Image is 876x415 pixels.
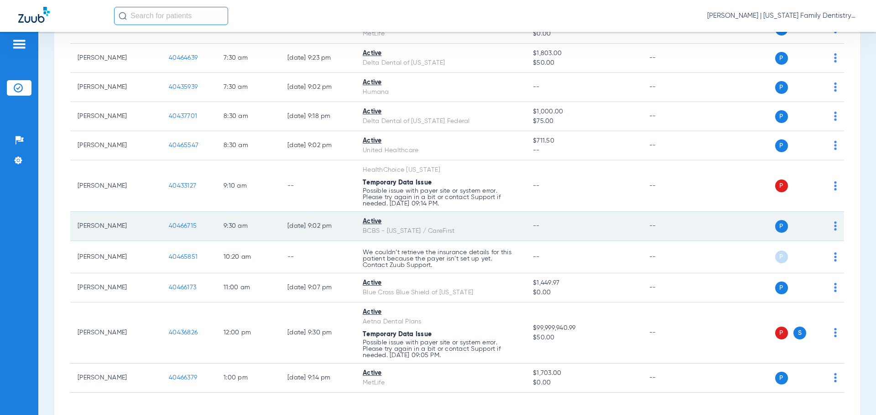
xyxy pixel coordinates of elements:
[642,273,704,302] td: --
[363,307,518,317] div: Active
[363,146,518,155] div: United Healthcare
[533,333,634,343] span: $50.00
[216,364,280,393] td: 1:00 PM
[533,146,634,155] span: --
[70,73,162,102] td: [PERSON_NAME]
[169,84,198,90] span: 40435939
[70,102,162,131] td: [PERSON_NAME]
[70,44,162,73] td: [PERSON_NAME]
[775,327,788,339] span: P
[775,81,788,94] span: P
[533,107,634,117] span: $1,000.00
[363,249,518,268] p: We couldn’t retrieve the insurance details for this patient because the payer isn’t set up yet. C...
[169,223,197,229] span: 40466715
[216,302,280,364] td: 12:00 PM
[280,102,355,131] td: [DATE] 9:18 PM
[834,112,837,121] img: group-dot-blue.svg
[114,7,228,25] input: Search for patients
[793,327,806,339] span: S
[169,113,197,119] span: 40437701
[363,369,518,378] div: Active
[533,288,634,297] span: $0.00
[834,82,837,92] img: group-dot-blue.svg
[775,110,788,123] span: P
[216,241,280,273] td: 10:20 AM
[70,160,162,212] td: [PERSON_NAME]
[533,223,540,229] span: --
[280,302,355,364] td: [DATE] 9:30 PM
[834,283,837,292] img: group-dot-blue.svg
[169,55,198,61] span: 40464639
[363,331,432,338] span: Temporary Data Issue
[642,44,704,73] td: --
[216,102,280,131] td: 8:30 AM
[280,241,355,273] td: --
[363,217,518,226] div: Active
[533,278,634,288] span: $1,449.97
[775,251,788,263] span: P
[70,302,162,364] td: [PERSON_NAME]
[834,141,837,150] img: group-dot-blue.svg
[533,369,634,378] span: $1,703.00
[363,117,518,126] div: Delta Dental of [US_STATE] Federal
[70,131,162,160] td: [PERSON_NAME]
[169,284,196,291] span: 40466173
[363,226,518,236] div: BCBS - [US_STATE] / CareFirst
[280,212,355,241] td: [DATE] 9:02 PM
[834,252,837,261] img: group-dot-blue.svg
[642,212,704,241] td: --
[775,282,788,294] span: P
[363,78,518,87] div: Active
[363,107,518,117] div: Active
[363,29,518,39] div: MetLife
[363,188,518,207] p: Possible issue with payer site or system error. Please try again in a bit or contact Support if n...
[834,221,837,231] img: group-dot-blue.svg
[363,136,518,146] div: Active
[363,339,518,359] p: Possible issue with payer site or system error. Please try again in a bit or contact Support if n...
[830,371,876,415] div: Chat Widget
[169,142,198,149] span: 40465547
[216,273,280,302] td: 11:00 AM
[775,139,788,152] span: P
[363,378,518,388] div: MetLife
[533,378,634,388] span: $0.00
[216,44,280,73] td: 7:30 AM
[119,12,127,20] img: Search Icon
[642,364,704,393] td: --
[363,179,432,186] span: Temporary Data Issue
[707,11,858,20] span: [PERSON_NAME] | [US_STATE] Family Dentistry
[642,241,704,273] td: --
[775,52,788,65] span: P
[216,131,280,160] td: 8:30 AM
[363,165,518,175] div: HealthChoice [US_STATE]
[834,53,837,62] img: group-dot-blue.svg
[533,49,634,58] span: $1,803.00
[642,160,704,212] td: --
[642,102,704,131] td: --
[642,131,704,160] td: --
[280,364,355,393] td: [DATE] 9:14 PM
[533,29,634,39] span: $0.00
[642,302,704,364] td: --
[70,273,162,302] td: [PERSON_NAME]
[363,87,518,97] div: Humana
[169,374,197,381] span: 40466379
[363,278,518,288] div: Active
[18,7,50,23] img: Zuub Logo
[775,372,788,384] span: P
[363,317,518,327] div: Aetna Dental Plans
[834,328,837,337] img: group-dot-blue.svg
[70,212,162,241] td: [PERSON_NAME]
[280,273,355,302] td: [DATE] 9:07 PM
[834,181,837,190] img: group-dot-blue.svg
[775,220,788,233] span: P
[280,73,355,102] td: [DATE] 9:02 PM
[363,58,518,68] div: Delta Dental of [US_STATE]
[642,73,704,102] td: --
[533,117,634,126] span: $75.00
[280,160,355,212] td: --
[533,183,540,189] span: --
[533,136,634,146] span: $711.50
[70,364,162,393] td: [PERSON_NAME]
[533,254,540,260] span: --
